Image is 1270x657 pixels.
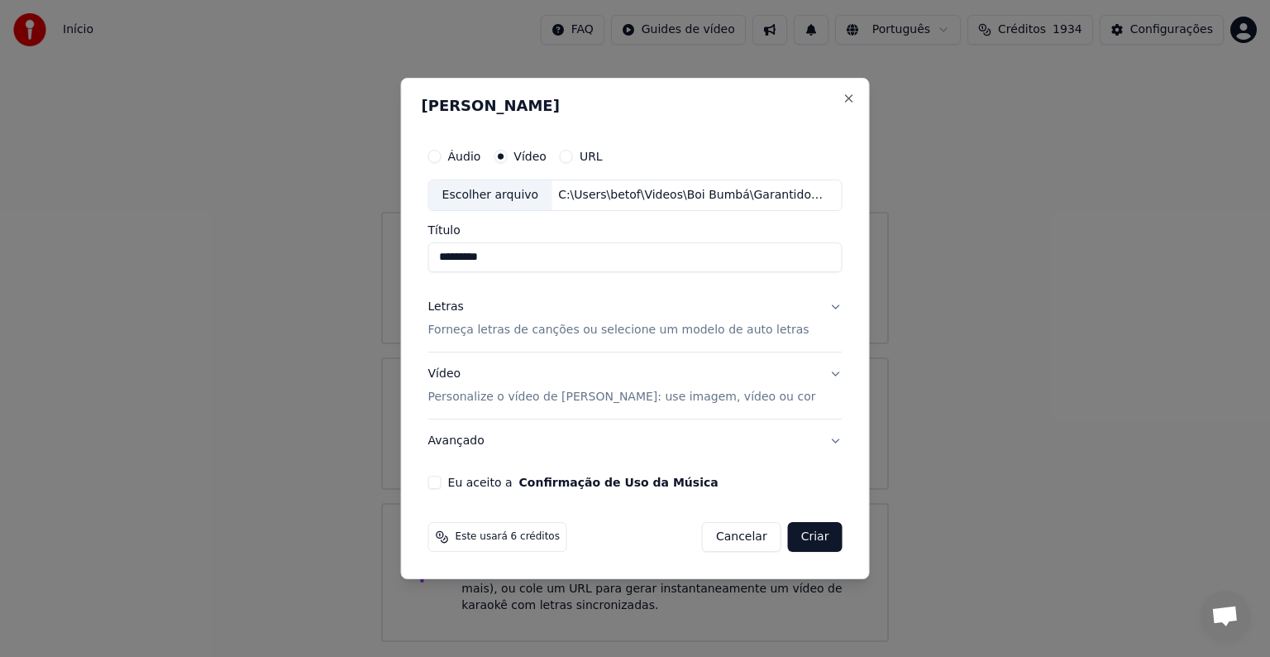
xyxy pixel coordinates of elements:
[580,151,603,162] label: URL
[448,477,719,488] label: Eu aceito a
[428,389,816,405] p: Personalize o vídeo de [PERSON_NAME]: use imagem, vídeo ou cor
[428,366,816,405] div: Vídeo
[429,180,552,210] div: Escolher arquivo
[428,224,843,236] label: Título
[428,352,843,419] button: VídeoPersonalize o vídeo de [PERSON_NAME]: use imagem, vídeo ou cor
[702,522,781,552] button: Cancelar
[428,285,843,352] button: LetrasForneça letras de canções ou selecione um modelo de auto letras
[519,477,719,488] button: Eu aceito a
[788,522,843,552] button: Criar
[448,151,481,162] label: Áudio
[551,187,833,204] div: C:\Users\betof\Videos\Boi Bumbá\Garantido 2002\Marupiara.mp4
[456,530,560,544] span: Este usará 6 créditos
[428,420,843,463] button: Avançado
[513,151,547,162] label: Vídeo
[428,322,809,338] p: Forneça letras de canções ou selecione um modelo de auto letras
[428,299,464,315] div: Letras
[422,98,849,113] h2: [PERSON_NAME]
